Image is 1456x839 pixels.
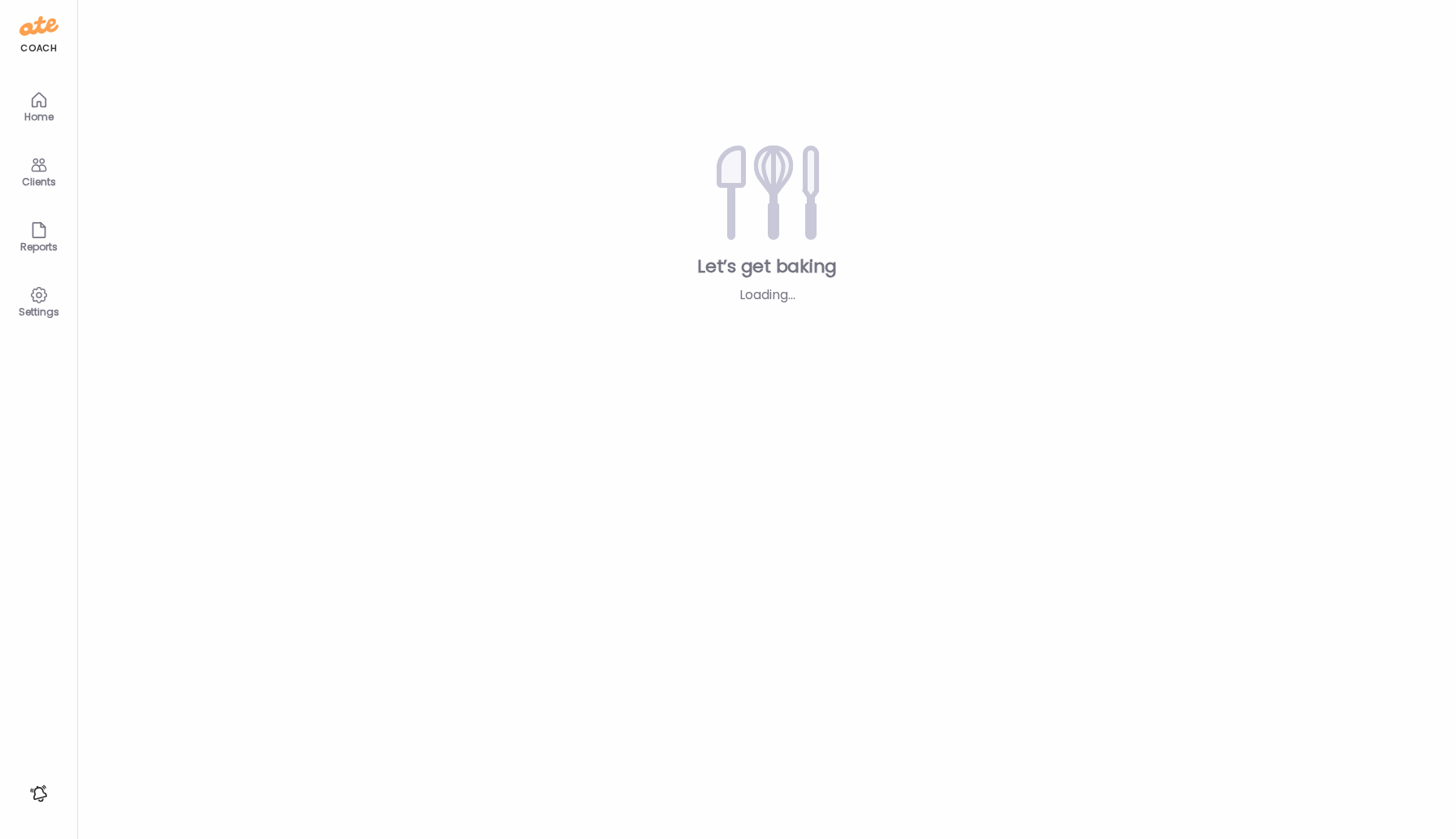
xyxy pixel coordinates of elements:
[104,254,1430,279] div: Let’s get baking
[654,285,881,305] div: Loading...
[10,111,68,122] div: Home
[10,176,68,187] div: Clients
[10,241,68,252] div: Reports
[10,306,68,317] div: Settings
[19,13,58,39] img: ate
[20,41,57,55] div: coach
